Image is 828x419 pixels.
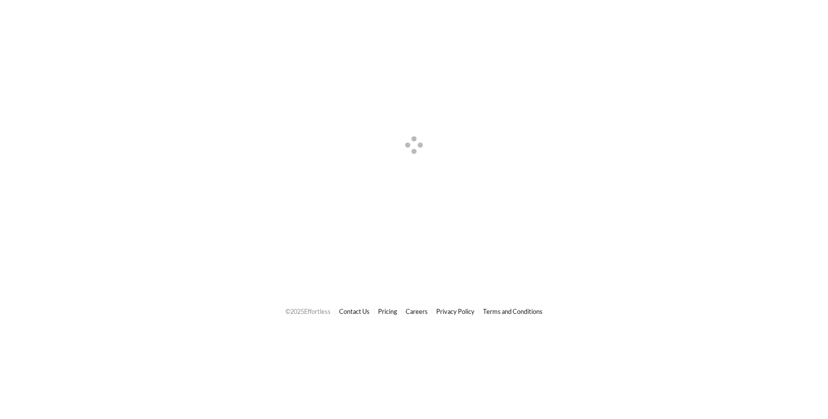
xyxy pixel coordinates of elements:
a: Terms and Conditions [483,307,543,315]
a: Privacy Policy [436,307,475,315]
a: Pricing [378,307,397,315]
span: © 2025 Effortless [285,307,331,315]
a: Careers [406,307,428,315]
a: Contact Us [339,307,370,315]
